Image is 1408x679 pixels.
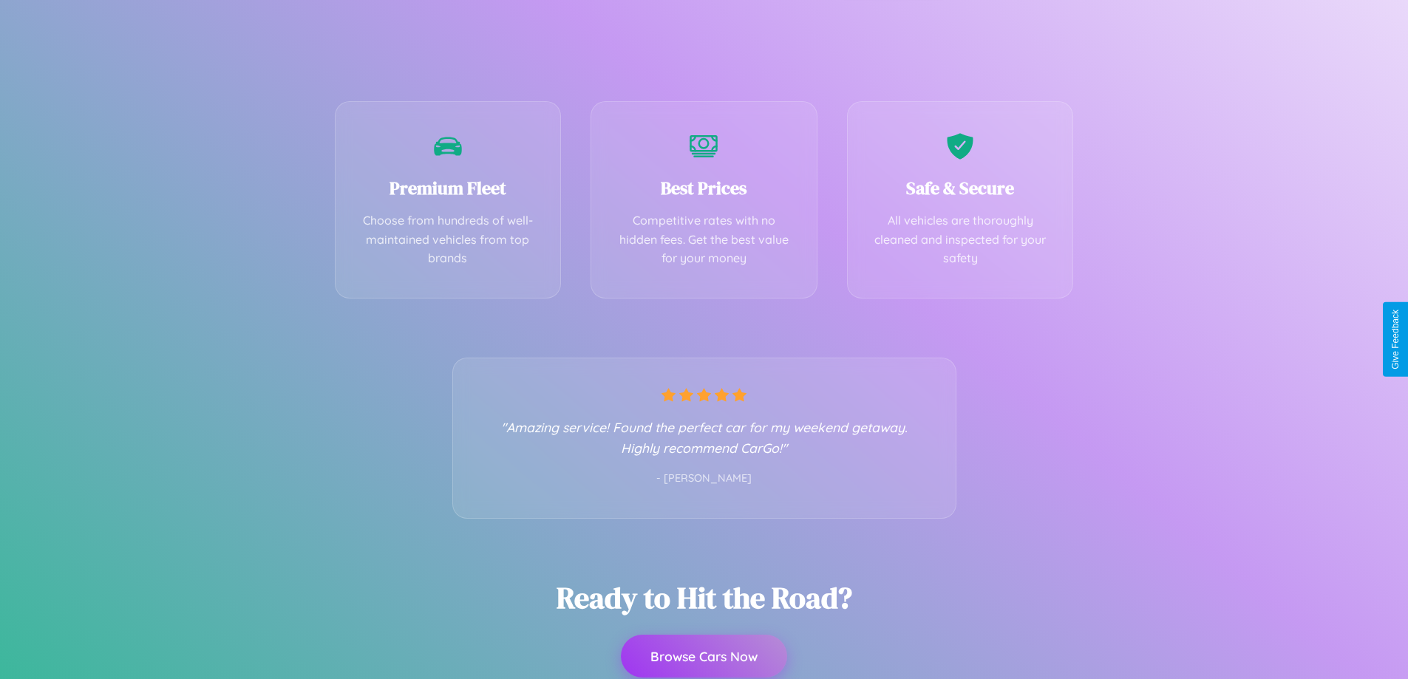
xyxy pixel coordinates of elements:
p: - [PERSON_NAME] [483,469,926,488]
p: "Amazing service! Found the perfect car for my weekend getaway. Highly recommend CarGo!" [483,417,926,458]
h3: Safe & Secure [870,176,1051,200]
p: Competitive rates with no hidden fees. Get the best value for your money [613,211,795,268]
div: Give Feedback [1390,310,1401,369]
p: All vehicles are thoroughly cleaned and inspected for your safety [870,211,1051,268]
button: Browse Cars Now [621,635,787,678]
h3: Best Prices [613,176,795,200]
h3: Premium Fleet [358,176,539,200]
p: Choose from hundreds of well-maintained vehicles from top brands [358,211,539,268]
h2: Ready to Hit the Road? [557,578,852,618]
